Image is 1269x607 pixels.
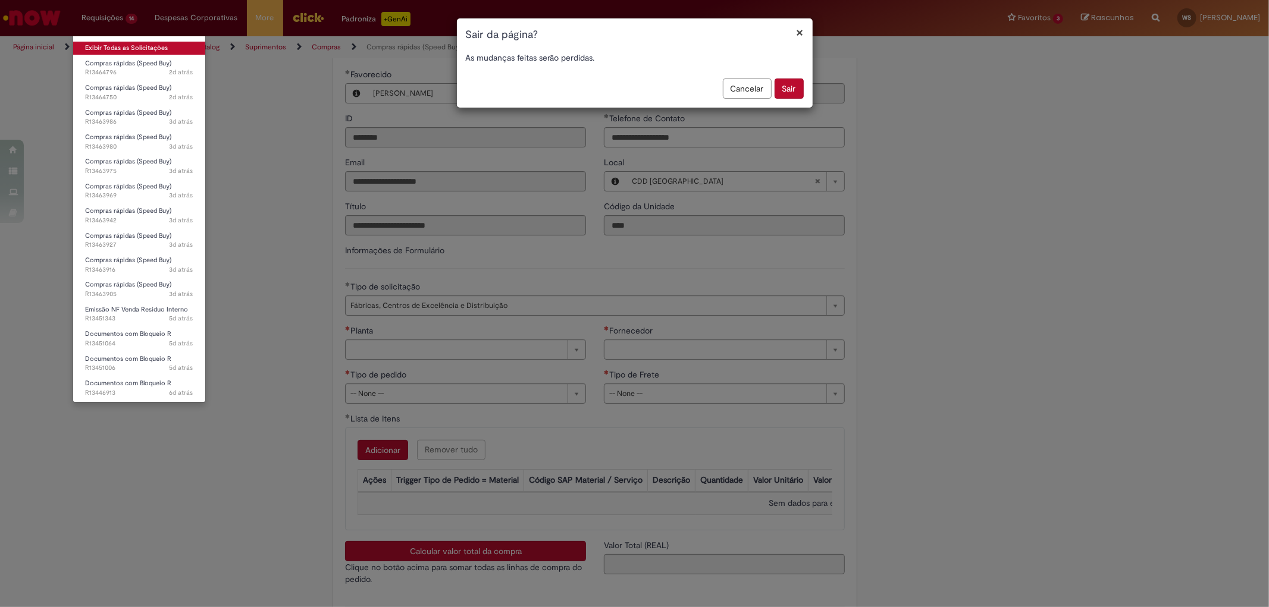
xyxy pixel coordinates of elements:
[85,379,171,388] span: Documentos com Bloqueio R
[170,142,193,151] time: 29/08/2025 18:21:44
[73,303,205,325] a: Aberto R13451343 : Emissão NF Venda Resíduo Interno
[85,182,171,191] span: Compras rápidas (Speed Buy)
[85,388,193,398] span: R13446913
[170,314,193,323] time: 27/08/2025 10:11:15
[170,290,193,298] span: 3d atrás
[73,155,205,177] a: Aberto R13463975 : Compras rápidas (Speed Buy)
[85,329,171,338] span: Documentos com Bloqueio R
[85,157,171,166] span: Compras rápidas (Speed Buy)
[85,240,193,250] span: R13463927
[85,59,171,68] span: Compras rápidas (Speed Buy)
[170,191,193,200] time: 29/08/2025 18:15:57
[170,216,193,225] time: 29/08/2025 18:08:19
[73,57,205,79] a: Aberto R13464796 : Compras rápidas (Speed Buy)
[170,388,193,397] span: 6d atrás
[170,68,193,77] span: 2d atrás
[170,265,193,274] span: 3d atrás
[466,52,804,64] p: As mudanças feitas serão perdidas.
[85,83,171,92] span: Compras rápidas (Speed Buy)
[170,117,193,126] time: 29/08/2025 18:24:02
[170,290,193,298] time: 29/08/2025 17:58:38
[73,131,205,153] a: Aberto R13463980 : Compras rápidas (Speed Buy)
[170,191,193,200] span: 3d atrás
[170,93,193,102] time: 30/08/2025 10:08:44
[73,278,205,300] a: Aberto R13463905 : Compras rápidas (Speed Buy)
[73,106,205,128] a: Aberto R13463986 : Compras rápidas (Speed Buy)
[170,166,193,175] span: 3d atrás
[85,191,193,200] span: R13463969
[170,388,193,397] time: 26/08/2025 09:15:14
[85,339,193,348] span: R13451064
[85,68,193,77] span: R13464796
[170,166,193,175] time: 29/08/2025 18:19:05
[85,265,193,275] span: R13463916
[85,290,193,299] span: R13463905
[73,36,206,402] ul: Requisições
[85,166,193,176] span: R13463975
[170,363,193,372] time: 27/08/2025 09:26:17
[170,339,193,348] span: 5d atrás
[170,68,193,77] time: 30/08/2025 10:32:10
[73,328,205,350] a: Aberto R13451064 : Documentos com Bloqueio R
[85,305,188,314] span: Emissão NF Venda Resíduo Interno
[723,78,772,99] button: Cancelar
[85,108,171,117] span: Compras rápidas (Speed Buy)
[170,117,193,126] span: 3d atrás
[85,231,171,240] span: Compras rápidas (Speed Buy)
[170,363,193,372] span: 5d atrás
[85,216,193,225] span: R13463942
[170,240,193,249] span: 3d atrás
[85,206,171,215] span: Compras rápidas (Speed Buy)
[73,353,205,375] a: Aberto R13451006 : Documentos com Bloqueio R
[170,240,193,249] time: 29/08/2025 18:04:48
[85,142,193,152] span: R13463980
[73,180,205,202] a: Aberto R13463969 : Compras rápidas (Speed Buy)
[85,133,171,141] span: Compras rápidas (Speed Buy)
[85,117,193,127] span: R13463986
[85,280,171,289] span: Compras rápidas (Speed Buy)
[170,93,193,102] span: 2d atrás
[85,363,193,373] span: R13451006
[73,42,205,55] a: Exibir Todas as Solicitações
[170,265,193,274] time: 29/08/2025 18:00:59
[73,205,205,227] a: Aberto R13463942 : Compras rápidas (Speed Buy)
[73,229,205,251] a: Aberto R13463927 : Compras rápidas (Speed Buy)
[73,81,205,103] a: Aberto R13464750 : Compras rápidas (Speed Buy)
[85,354,171,363] span: Documentos com Bloqueio R
[85,314,193,323] span: R13451343
[85,93,193,102] span: R13464750
[466,27,804,43] h1: Sair da página?
[170,339,193,348] time: 27/08/2025 09:32:41
[170,142,193,151] span: 3d atrás
[73,377,205,399] a: Aberto R13446913 : Documentos com Bloqueio R
[797,26,804,39] button: Fechar modal
[85,256,171,265] span: Compras rápidas (Speed Buy)
[73,254,205,276] a: Aberto R13463916 : Compras rápidas (Speed Buy)
[170,216,193,225] span: 3d atrás
[775,78,804,99] button: Sair
[170,314,193,323] span: 5d atrás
